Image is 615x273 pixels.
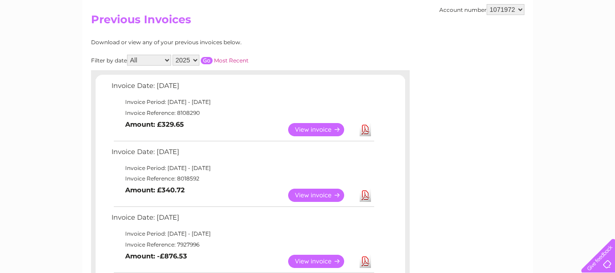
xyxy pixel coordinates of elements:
h2: Previous Invoices [91,13,524,31]
a: Download [360,123,371,136]
b: Amount: -£876.53 [125,252,187,260]
a: Energy [478,39,498,46]
td: Invoice Date: [DATE] [109,211,376,228]
td: Invoice Reference: 8108290 [109,108,376,118]
td: Invoice Date: [DATE] [109,146,376,163]
a: View [288,255,355,268]
td: Invoice Period: [DATE] - [DATE] [109,163,376,174]
a: Most Recent [214,57,249,64]
img: logo.png [21,24,68,52]
div: Filter by date [91,55,330,66]
a: Blog [536,39,549,46]
a: Water [455,39,472,46]
a: 0333 014 3131 [443,5,506,16]
a: View [288,123,355,136]
a: Telecoms [503,39,530,46]
div: Account number [439,4,524,15]
td: Invoice Period: [DATE] - [DATE] [109,228,376,239]
div: Download or view any of your previous invoices below. [91,39,330,46]
td: Invoice Period: [DATE] - [DATE] [109,97,376,108]
b: Amount: £329.65 [125,120,184,129]
a: View [288,189,355,202]
td: Invoice Date: [DATE] [109,80,376,97]
a: Contact [554,39,577,46]
td: Invoice Reference: 8018592 [109,173,376,184]
a: Download [360,189,371,202]
b: Amount: £340.72 [125,186,185,194]
a: Log out [585,39,606,46]
td: Invoice Reference: 7927996 [109,239,376,250]
a: Download [360,255,371,268]
div: Clear Business is a trading name of Verastar Limited (registered in [GEOGRAPHIC_DATA] No. 3667643... [93,5,523,44]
